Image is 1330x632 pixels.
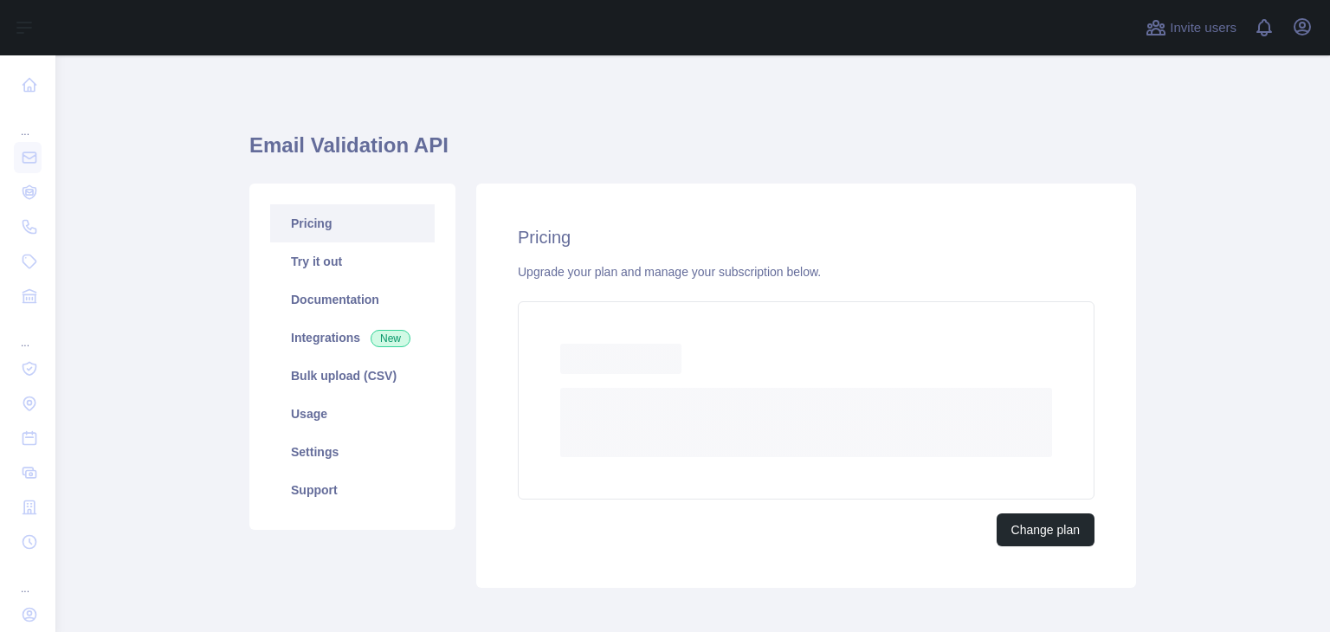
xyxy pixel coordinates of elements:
[371,330,410,347] span: New
[14,315,42,350] div: ...
[1142,14,1240,42] button: Invite users
[14,104,42,139] div: ...
[270,281,435,319] a: Documentation
[518,263,1094,281] div: Upgrade your plan and manage your subscription below.
[270,395,435,433] a: Usage
[14,561,42,596] div: ...
[270,242,435,281] a: Try it out
[249,132,1136,173] h1: Email Validation API
[997,513,1094,546] button: Change plan
[518,225,1094,249] h2: Pricing
[1170,18,1236,38] span: Invite users
[270,471,435,509] a: Support
[270,204,435,242] a: Pricing
[270,319,435,357] a: Integrations New
[270,357,435,395] a: Bulk upload (CSV)
[270,433,435,471] a: Settings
